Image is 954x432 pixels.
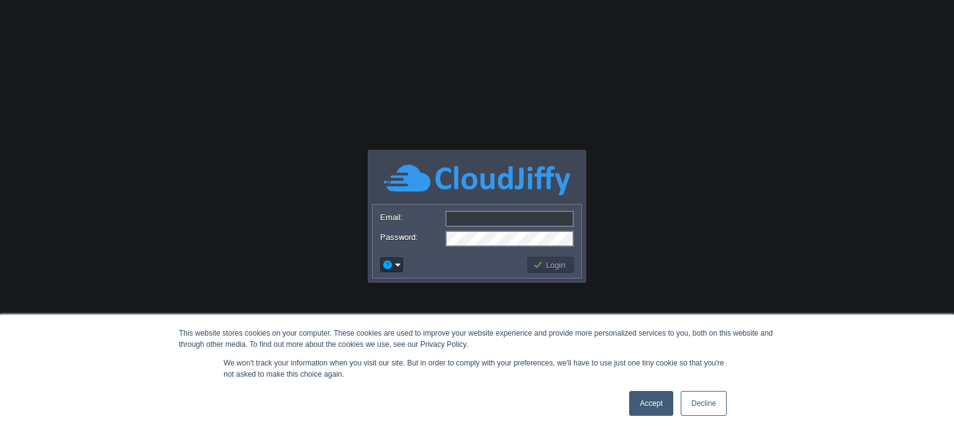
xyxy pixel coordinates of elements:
[384,163,570,197] img: CloudJiffy
[380,231,444,244] label: Password:
[224,357,730,380] p: We won't track your information when you visit our site. But in order to comply with your prefere...
[179,328,775,350] div: This website stores cookies on your computer. These cookies are used to improve your website expe...
[629,391,673,416] a: Accept
[533,259,569,270] button: Login
[380,211,444,224] label: Email:
[681,391,727,416] a: Decline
